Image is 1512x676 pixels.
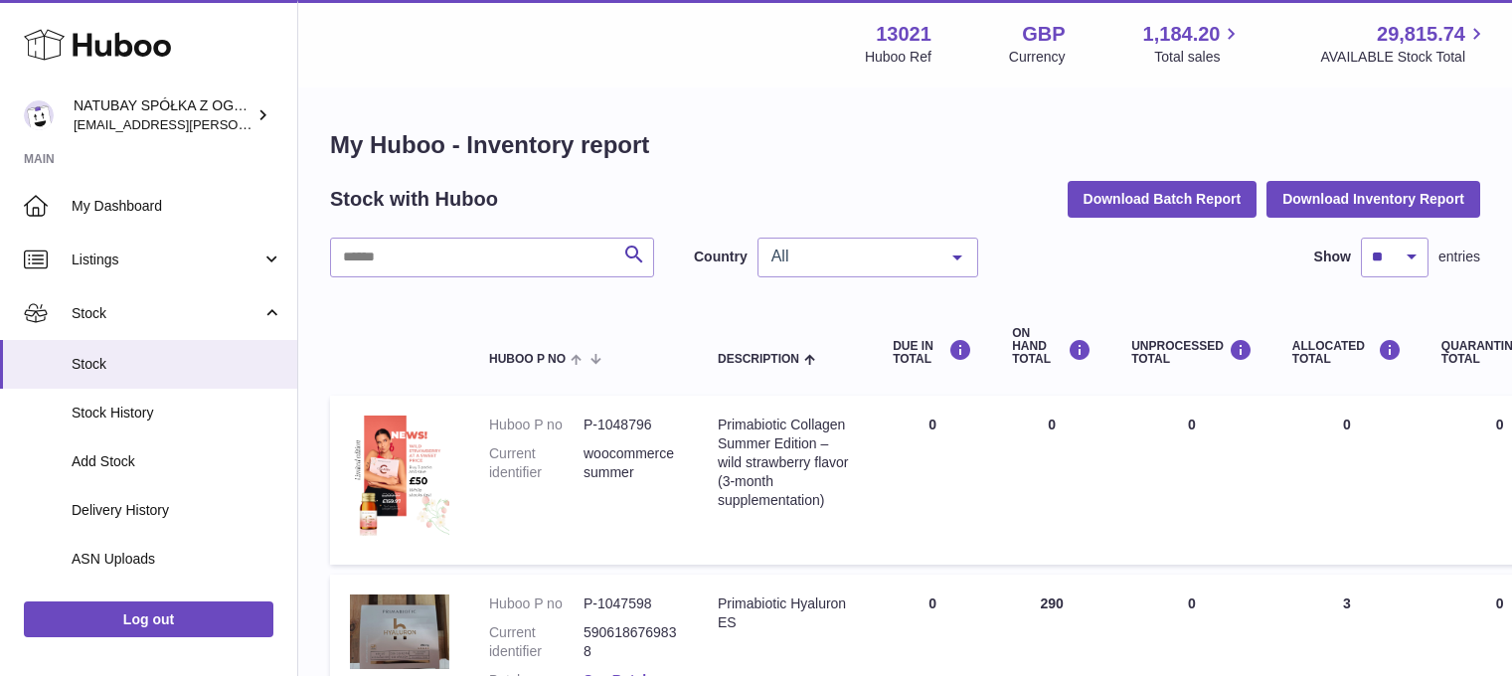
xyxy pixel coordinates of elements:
strong: 13021 [876,21,931,48]
span: Add Stock [72,452,282,471]
h1: My Huboo - Inventory report [330,129,1480,161]
span: 29,815.74 [1377,21,1465,48]
span: 1,184.20 [1143,21,1221,48]
div: DUE IN TOTAL [893,339,972,366]
td: 0 [1111,396,1272,565]
span: My Dashboard [72,197,282,216]
label: Show [1314,248,1351,266]
span: entries [1438,248,1480,266]
td: 0 [992,396,1111,565]
dd: P-1048796 [584,416,678,434]
span: Stock [72,304,261,323]
button: Download Inventory Report [1266,181,1480,217]
a: Log out [24,601,273,637]
div: Huboo Ref [865,48,931,67]
div: UNPROCESSED Total [1131,339,1253,366]
img: kacper.antkowski@natubay.pl [24,100,54,130]
span: Stock [72,355,282,374]
span: 0 [1496,417,1504,432]
span: Listings [72,251,261,269]
div: ALLOCATED Total [1292,339,1402,366]
dd: P-1047598 [584,594,678,613]
span: AVAILABLE Stock Total [1320,48,1488,67]
dt: Huboo P no [489,594,584,613]
dt: Current identifier [489,444,584,482]
div: ON HAND Total [1012,327,1092,367]
dd: 5906186769838 [584,623,678,661]
div: Primabiotic Hyaluron ES [718,594,853,632]
div: Currency [1009,48,1066,67]
span: Description [718,353,799,366]
span: All [766,247,937,266]
span: [EMAIL_ADDRESS][PERSON_NAME][DOMAIN_NAME] [74,116,399,132]
strong: GBP [1022,21,1065,48]
span: Huboo P no [489,353,566,366]
div: NATUBAY SPÓŁKA Z OGRANICZONĄ ODPOWIEDZIALNOŚCIĄ [74,96,252,134]
span: ASN Uploads [72,550,282,569]
dt: Huboo P no [489,416,584,434]
label: Country [694,248,748,266]
img: product image [350,416,449,540]
button: Download Batch Report [1068,181,1258,217]
span: Total sales [1154,48,1243,67]
span: 0 [1496,595,1504,611]
a: 1,184.20 Total sales [1143,21,1244,67]
dt: Current identifier [489,623,584,661]
span: Stock History [72,404,282,422]
td: 0 [1272,396,1422,565]
img: product image [350,594,449,669]
h2: Stock with Huboo [330,186,498,213]
div: Primabiotic Collagen Summer Edition – wild strawberry flavor (3-month supplementation) [718,416,853,509]
span: Delivery History [72,501,282,520]
dd: woocommercesummer [584,444,678,482]
a: 29,815.74 AVAILABLE Stock Total [1320,21,1488,67]
td: 0 [873,396,992,565]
